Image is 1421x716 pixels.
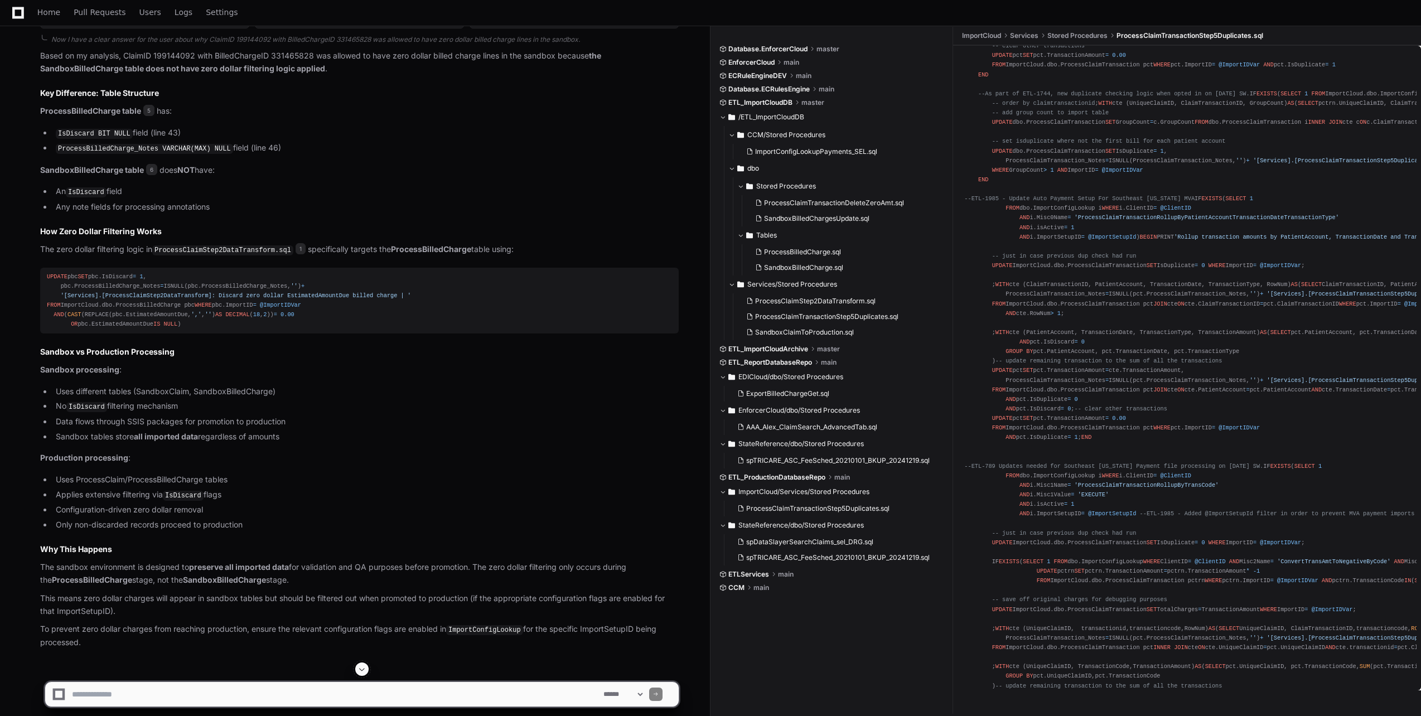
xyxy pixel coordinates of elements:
span: = [1105,367,1109,374]
span: '' [205,311,211,318]
span: '' [1250,377,1256,384]
span: UPDATE [992,415,1013,422]
span: UPDATE [992,119,1013,125]
span: spDataSlayerSearchClaims_sel_DRG.sql [746,538,873,546]
svg: Directory [728,485,735,499]
p: does have: [40,164,679,177]
span: = [1153,148,1157,154]
span: Home [37,9,60,16]
span: SET [1105,148,1115,154]
span: main [834,473,850,482]
code: IsDiscard [66,187,107,197]
li: Applies extensive filtering via flags [52,488,679,502]
span: @ImportSetupId [1088,510,1136,517]
span: EDICloud/dbo/Stored Procedures [738,372,843,381]
span: -- clear other transactions [1075,405,1167,412]
span: = [1105,415,1109,422]
span: '[Services].[ProcessClaimStep2DataTransform]: Discard zero dollar EstimatedAmountDue billed charg... [61,292,411,299]
span: 6 [146,164,157,175]
li: field (line 43) [52,127,679,140]
button: spDataSlayerSearchClaims_sel_DRG.sql [733,534,938,550]
code: IsDiscard [66,402,107,412]
span: SET [1023,52,1033,59]
li: Only non-discarded records proceed to production [52,519,679,531]
span: ProcessClaimTransactionStep5Duplicates.sql [755,312,898,321]
span: = [1067,396,1071,403]
span: ExportBilledChargeGet.sql [746,389,829,398]
span: = [1105,377,1109,384]
span: SandboxClaimToProduction.sql [755,328,854,337]
span: = [1064,501,1067,507]
svg: Directory [737,128,744,142]
span: @ImportIDVar [1219,424,1260,431]
strong: all imported data [134,432,198,441]
span: FROM [47,302,61,308]
span: SET [78,273,88,280]
span: '' [1250,291,1256,297]
span: UPDATE [992,367,1013,374]
span: FROM [1312,90,1326,97]
span: = [1105,52,1109,59]
span: FROM [992,61,1006,68]
span: @ClientID [1161,205,1191,211]
span: -- order by claimtransactionid [992,100,1095,107]
span: FROM [992,424,1006,431]
span: 1 [1161,148,1164,154]
span: 0.00 [281,311,294,318]
span: FROM [1195,119,1209,125]
svg: Directory [728,519,735,532]
button: StateReference/dbo/Stored Procedures [719,435,945,453]
span: FROM [992,386,1006,393]
span: = [160,283,163,289]
svg: Directory [728,404,735,417]
span: JOIN [1153,301,1167,307]
button: ProcessClaimTransactionDeleteZeroAmt.sql [751,195,938,211]
span: WITH [995,281,1009,288]
span: = [1260,301,1263,307]
span: ECRuleEngineDEV [728,71,787,80]
span: ImportConfigLookupPayments_SEL.sql [755,147,877,156]
button: SandboxBilledChargesUpdate.sql [751,211,938,226]
code: ProcessBilledCharge_Notes VARCHAR(MAX) NULL [56,144,233,154]
h2: Sandbox vs Production Processing [40,346,679,357]
span: WHERE [1102,472,1119,479]
span: > [1050,310,1053,317]
span: UPDATE [992,52,1013,59]
span: ON [1177,301,1184,307]
button: dbo [728,159,945,177]
span: 0 [1067,405,1071,412]
button: Services/Stored Procedures [728,275,945,293]
span: @ImportIDVar [1219,61,1260,68]
span: ProcessClaimTransactionStep5Duplicates.sql [746,504,890,513]
svg: Directory [746,229,753,242]
span: AND [1006,405,1016,412]
span: AS [1287,100,1294,107]
span: SET [1023,367,1033,374]
span: GROUP [1006,348,1023,355]
span: 0 [1075,396,1078,403]
span: 1 [296,243,306,254]
span: + [1246,157,1250,164]
span: @ClientID [1161,472,1191,479]
span: AND [54,311,64,318]
span: ETL_ProductionDatabaseRepo [728,473,825,482]
span: SET [1023,415,1033,422]
span: = [253,302,257,308]
span: ImportCloud/Services/Stored Procedures [738,487,869,496]
span: = [1153,472,1157,479]
span: = [1067,214,1071,221]
span: = [1105,157,1109,164]
span: = [1067,434,1071,441]
span: = [1095,167,1099,173]
span: AND [1019,510,1029,517]
div: pbc pbc.IsDiscard , pbc.ProcessBilledCharge_Notes ISNULL(pbc.ProcessBilledCharge_Notes, ) ImportC... [47,272,672,330]
span: -- update remaining transaction to the sum of all the transactions [995,357,1222,364]
span: SELECT [1226,195,1246,202]
span: @ImportIDVar [1260,262,1301,269]
span: CCM/Stored Procedures [747,130,825,139]
p: : [40,364,679,376]
span: WHERE [1153,424,1171,431]
span: AS [1291,281,1298,288]
span: 5 [143,105,154,116]
button: AAA_Alex_ClaimSearch_AdvancedTab.sql [733,419,938,435]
